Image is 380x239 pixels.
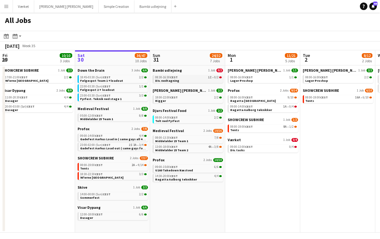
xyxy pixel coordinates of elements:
div: Profox2 Jobs9/1408:00-16:00CEST9/10Ragatta [GEOGRAPHIC_DATA]09:00-14:00CEST1A•0/4Ragatta Aalborg ... [228,88,298,117]
span: 2/2 [141,186,148,189]
span: Profox [78,126,90,131]
span: Middelalder 25 Team 1 [155,139,188,143]
span: 13:00-18:00 [155,145,178,148]
a: 13:00-18:00CEST4A•3/8Middelalder 25 Team 2 [155,145,222,152]
span: CEST [170,115,178,119]
span: U160 Takedown Næstved [155,168,193,172]
span: Danny Black Luna [228,68,282,73]
div: 5 Jobs [285,58,297,63]
a: 18:30-22:30CEST3/390'erne [GEOGRAPHIC_DATA] [80,172,147,179]
span: 24/32 [210,53,222,58]
span: Div. tasks [230,148,245,152]
span: 2/2 [214,96,219,99]
div: 10 Jobs [135,58,147,63]
span: 0/2 [219,76,222,78]
span: Tents [230,128,239,132]
a: 08:30-16:30CEST1I•0/2Div. nedtagning [155,75,222,82]
span: 0/4 [289,105,294,108]
span: 0/4 [291,138,298,142]
span: 6/10 [369,97,372,98]
div: SHOWCREW SUBHIRE1 Job6/1008:00-19:00CEST16A•6/10Tents [303,88,373,104]
span: Gadefest Aarhus Load out ( same guys for all 4 dates ) [80,146,162,150]
span: 2I [129,143,133,147]
span: SHOWCREW SUBHIRE [228,117,264,122]
a: Skive1 Job2/2 [78,185,148,190]
span: 2/2 [219,97,222,98]
span: 08:00-13:30 [155,136,178,139]
span: 1/1 [139,85,144,88]
span: 6/6 [214,165,219,169]
span: CEST [320,75,328,79]
span: 08:00-19:00 [230,125,253,128]
span: 8/8 [144,115,147,117]
span: 0/4 [289,145,294,148]
span: Ragatta Aalborg [230,99,276,103]
span: 0/2 [216,69,223,72]
span: 2/2 [364,76,369,79]
span: CEST [103,143,111,147]
a: 05:00-12:00CEST8/8Middelalder 25 Team 1 [80,114,147,121]
span: Værket [228,137,241,142]
span: Visar Dypang [3,88,25,93]
span: 7/8 [214,136,219,139]
span: Djurs Festival Food [153,108,187,113]
span: CEST [245,104,253,108]
span: 2/2 [214,116,219,119]
span: 3A [133,143,137,147]
span: 08:00-16:00 [230,76,253,79]
span: 1/2 [294,126,297,128]
span: 18:00-22:00 [155,96,178,99]
div: • [230,105,297,108]
div: Profox2 Jobs10/1009:00-15:00CEST6/6U160 Takedown Næstved14:30-20:00CEST4/4Ragatta Aalborg teknikker [153,158,223,183]
div: SHOWCREW SUBHIRE1 Job1/208:00-19:00CEST8A•1/2Tents [228,117,298,137]
span: Følgespot Team 1 +loadout [80,79,123,83]
span: Week 35 [21,43,36,48]
a: 23:00-02:00 (Sun)CEST2I3A•3/4Gadefest Aarhus Load out ( same guys for all 4 dates ) [80,143,147,150]
span: 23:00-03:30 (Sun) [80,94,111,97]
span: 08:00-19:00 [305,96,328,99]
span: 09:00-14:00 [230,105,253,108]
span: 4/4 [64,96,68,99]
span: 2/2 [219,117,222,119]
span: 3/8 [219,146,222,148]
span: Medieval Festival [153,128,184,133]
span: CEST [95,172,103,176]
div: 2 Jobs [362,58,372,63]
a: 17:00-21:00CEST2/290'erne [GEOGRAPHIC_DATA] [5,75,72,82]
span: Sat [78,53,85,58]
a: 18:45-03:30 (Sun)CEST2/2Følgespot Team 1 +loadout [80,75,147,82]
span: 23:00-02:00 (Sun) [80,143,111,147]
div: Visar Dypang2 Jobs8/811:00-20:30CEST4/4Dusager20:00-03:00 (Sat)CEST4/4Dusager [3,88,73,114]
span: CEST [245,125,253,129]
span: Fri [3,53,8,58]
span: 8/12 [362,53,372,58]
a: 08:00-19:00CEST2A•4/14Tents [80,163,147,170]
span: 2 Jobs [132,127,140,131]
a: 08:00-16:00CEST1/1Lager Proshop [230,75,297,82]
div: Medieval Festival2 Jobs10/1608:00-13:30CEST7/8Middelalder 25 Team 113:00-18:00CEST4A•3/8Middelald... [153,128,223,158]
span: Telt ned Fyrfest [155,119,180,123]
span: Medieval Festival [78,106,109,111]
span: 1A [283,105,287,108]
span: 1I [208,76,212,79]
span: 6/10 [363,96,369,99]
span: 1/1 [144,86,147,87]
div: 3 Jobs [60,58,72,63]
span: 1 Job [208,69,215,72]
span: 4/4 [144,135,147,137]
span: 4/4 [219,175,222,177]
a: 08:00-16:00CEST9/10Ragatta [GEOGRAPHIC_DATA] [230,95,297,103]
span: 9/10 [294,97,297,98]
span: 2/2 [216,109,223,113]
span: 2/2 [139,193,144,196]
span: Bambi udlejning [153,68,182,73]
span: 90'erne Aalborg [80,175,123,180]
span: 2 Jobs [280,89,289,92]
span: 1/1 [291,69,298,72]
span: Ragatta Aalborg teknikker [230,108,272,112]
div: Down the Drain3 Jobs6/618:45-03:30 (Sun)CEST2/2Følgespot Team 1 +loadout22:00-03:30 (Sun)CEST1/1F... [78,68,148,106]
span: CEST [27,104,35,108]
span: Rigger [155,99,166,103]
span: 09:00-13:00 [230,145,253,148]
span: 30 [77,56,85,63]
